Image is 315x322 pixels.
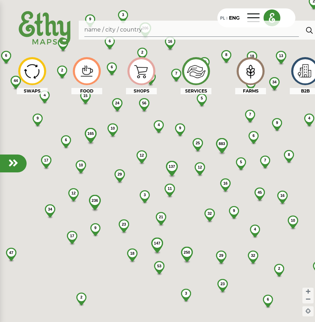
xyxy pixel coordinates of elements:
[126,88,157,94] div: SHOPS
[190,162,210,181] img: 12
[241,110,259,128] img: 7
[291,218,295,222] span: 10
[79,128,102,151] img: 165
[264,158,266,162] span: 7
[89,17,91,21] span: 9
[134,22,157,45] img: 206
[213,279,232,298] img: 23
[83,195,106,218] img: 236
[159,215,163,219] span: 21
[243,251,263,270] img: 32
[208,211,212,215] span: 32
[219,142,225,146] span: 883
[17,88,48,94] div: SWAPS
[225,15,229,22] div: |
[308,116,310,120] span: 4
[71,88,102,94] div: FOOD
[219,253,223,258] span: 29
[239,60,262,82] img: icon-image
[168,186,172,191] span: 11
[267,297,269,301] span: 6
[210,138,233,161] img: 883
[36,155,56,174] img: 17
[251,253,255,258] span: 32
[278,266,280,270] span: 2
[151,212,171,231] img: 21
[70,234,74,238] span: 17
[40,204,60,224] img: 34
[254,227,256,231] span: 4
[179,126,181,130] span: 9
[232,157,250,176] img: 5
[132,150,152,170] img: 12
[244,131,263,149] img: 6
[122,222,126,226] span: 23
[146,238,169,260] img: 147
[122,13,124,17] span: 3
[196,141,200,145] span: 25
[220,282,225,286] span: 23
[280,193,285,198] span: 16
[185,291,187,295] span: 3
[157,264,161,268] span: 53
[250,187,269,207] img: 45
[92,198,98,203] span: 236
[65,138,67,142] span: 6
[276,121,278,125] span: 9
[94,226,96,230] span: 9
[87,131,94,136] span: 165
[233,208,235,213] span: 9
[103,123,122,143] img: 10
[143,193,146,197] span: 3
[36,116,38,120] span: 9
[17,8,73,49] img: ethy-logo
[9,251,13,255] span: 47
[141,50,143,54] span: 2
[280,150,298,168] img: 8
[216,178,235,198] img: 16
[157,123,160,127] span: 4
[264,10,280,26] img: logo_e.png
[258,190,262,194] span: 45
[229,14,240,22] div: ENG
[268,118,286,136] img: 9
[129,60,153,82] img: icon-image
[48,207,52,211] span: 34
[57,135,75,153] img: 6
[86,223,105,241] img: 9
[175,247,198,269] img: 250
[111,126,115,130] span: 10
[259,295,277,313] img: 6
[44,158,48,162] span: 17
[149,120,168,138] img: 4
[140,153,144,157] span: 12
[252,133,254,138] span: 6
[188,138,208,157] img: 25
[160,184,180,203] img: 11
[288,152,290,157] span: 8
[6,76,26,95] img: 44
[80,295,82,299] span: 2
[223,181,227,185] span: 16
[177,289,195,307] img: 3
[5,53,7,57] span: 6
[28,114,47,132] img: 9
[135,190,154,208] img: 3
[72,293,91,311] img: 2
[198,165,202,169] span: 12
[240,160,242,164] span: 5
[1,248,21,267] img: 47
[169,164,175,169] span: 137
[71,160,91,179] img: 10
[118,172,122,176] span: 29
[200,208,219,228] img: 32
[220,14,225,22] div: PL
[246,225,264,243] img: 4
[154,241,160,245] span: 147
[84,23,299,37] input: Search
[171,123,189,142] img: 9
[62,231,82,250] img: 17
[110,169,129,189] img: 29
[168,39,172,43] span: 16
[256,156,274,174] img: 7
